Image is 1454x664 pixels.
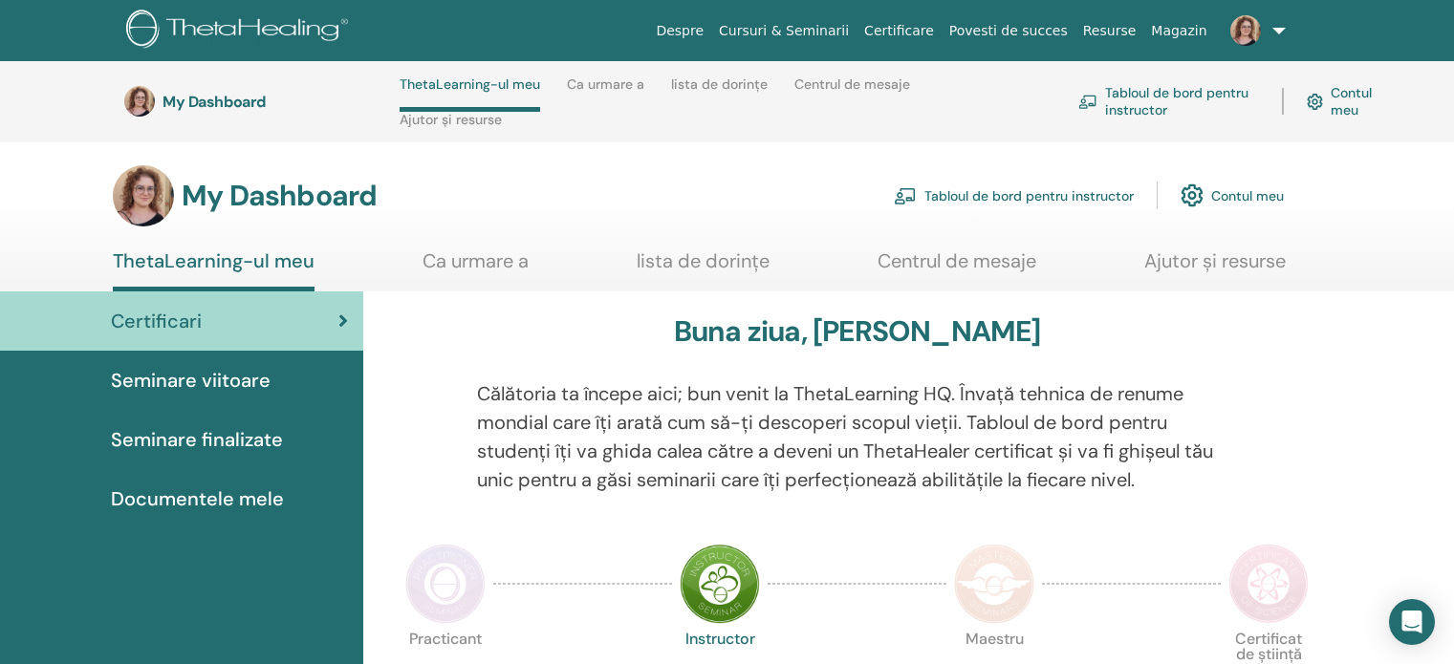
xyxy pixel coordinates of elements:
[126,10,355,53] img: logo.png
[954,544,1034,624] img: Master
[674,314,1041,349] h3: Buna ziua, [PERSON_NAME]
[878,249,1036,287] a: Centrul de mesaje
[1143,13,1214,49] a: Magazin
[163,93,354,111] h3: My Dashboard
[894,187,917,204] img: chalkboard-teacher.svg
[1230,15,1261,46] img: default.jpg
[567,76,644,107] a: Ca urmare a
[423,249,529,287] a: Ca urmare a
[111,366,271,395] span: Seminare viitoare
[400,112,502,142] a: Ajutor și resurse
[1078,95,1097,109] img: chalkboard-teacher.svg
[1181,179,1204,211] img: cog.svg
[1078,80,1259,122] a: Tabloul de bord pentru instructor
[680,544,760,624] img: Instructor
[894,174,1134,216] a: Tabloul de bord pentru instructor
[857,13,942,49] a: Certificare
[111,425,283,454] span: Seminare finalizate
[1307,80,1384,122] a: Contul meu
[111,307,202,335] span: Certificari
[477,379,1238,494] p: Călătoria ta începe aici; bun venit la ThetaLearning HQ. Învață tehnica de renume mondial care îț...
[1144,249,1286,287] a: Ajutor și resurse
[648,13,711,49] a: Despre
[637,249,770,287] a: lista de dorințe
[711,13,857,49] a: Cursuri & Seminarii
[182,179,377,213] h3: My Dashboard
[1389,599,1435,645] div: Open Intercom Messenger
[1181,174,1284,216] a: Contul meu
[1075,13,1144,49] a: Resurse
[1228,544,1309,624] img: Certificate of Science
[124,86,155,117] img: default.jpg
[671,76,768,107] a: lista de dorințe
[113,165,174,226] img: default.jpg
[405,544,486,624] img: Practitioner
[400,76,540,112] a: ThetaLearning-ul meu
[942,13,1075,49] a: Povesti de succes
[111,484,284,513] span: Documentele mele
[1307,90,1324,114] img: cog.svg
[794,76,910,107] a: Centrul de mesaje
[113,249,315,291] a: ThetaLearning-ul meu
